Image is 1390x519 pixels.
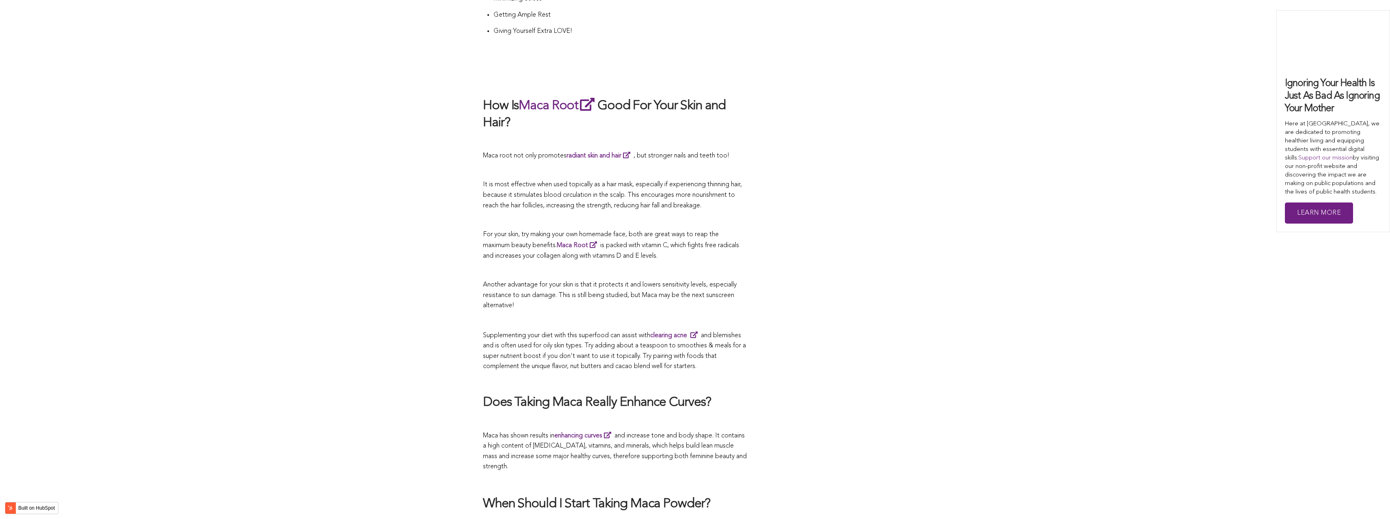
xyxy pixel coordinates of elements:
[554,433,614,439] a: enhancing curves
[494,10,747,21] p: Getting Ample Rest
[557,242,600,249] a: Maca Root
[650,332,687,339] strong: clearing acne
[483,433,747,470] span: Maca has shown results in and increase tone and body shape. It contains a high content of [MEDICA...
[483,231,719,249] span: For your skin, try making your own homemade face, both are great ways to reap the maximum beauty ...
[483,153,729,159] span: Maca root not only promotes , but stronger nails and teeth too!
[1349,480,1390,519] iframe: Chat Widget
[519,99,597,112] a: Maca Root
[483,496,747,513] h2: When Should I Start Taking Maca Powder?
[494,26,747,37] p: Giving Yourself Extra LOVE!
[554,433,602,439] strong: enhancing curves
[483,394,747,411] h2: Does Taking Maca Really Enhance Curves?
[483,181,742,209] span: It is most effective when used topically as a hair mask, especially if experiencing thinning hair...
[483,332,746,370] span: Supplementing your diet with this superfood can assist with and blemishes and is often used for o...
[557,242,588,249] span: Maca Root
[483,96,747,131] h2: How Is Good For Your Skin and Hair?
[5,503,15,513] img: HubSpot sprocket logo
[567,153,634,159] a: radiant skin and hair
[483,242,739,259] span: is packed with vitamin C, which fights free radicals and increases your collagen along with vitam...
[5,502,58,514] button: Built on HubSpot
[650,332,701,339] a: clearing acne
[1285,202,1353,224] a: Learn More
[483,282,737,309] span: Another advantage for your skin is that it protects it and lowers sensitivity levels, especially ...
[15,503,58,513] label: Built on HubSpot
